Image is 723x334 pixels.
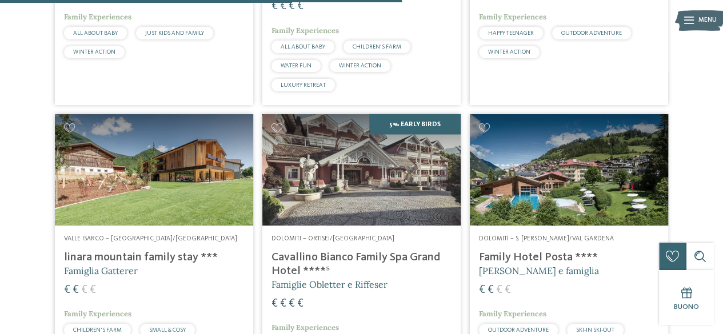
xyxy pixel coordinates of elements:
img: Cercate un hotel per famiglie? Qui troverete solo i migliori! [470,114,668,226]
span: € [496,284,502,296]
span: € [90,284,96,296]
span: € [280,298,286,309]
span: Family Experiences [271,323,339,332]
span: € [297,1,303,12]
img: Family Spa Grand Hotel Cavallino Bianco ****ˢ [262,114,461,226]
span: Family Experiences [64,309,131,319]
h4: linara mountain family stay *** [64,251,244,264]
span: SMALL & COSY [149,327,186,333]
h4: Cavallino Bianco Family Spa Grand Hotel ****ˢ [271,251,452,278]
span: Famiglia Gatterer [64,265,138,276]
span: Buono [674,303,699,311]
span: CHILDREN’S FARM [73,327,122,333]
a: Buono [659,270,714,325]
h4: Family Hotel Posta **** [479,251,659,264]
span: € [280,1,286,12]
span: € [64,284,70,296]
span: Family Experiences [479,309,546,319]
span: € [479,284,485,296]
span: € [289,1,295,12]
span: Famiglie Obletter e Riffeser [271,279,388,290]
span: WATER FUN [281,63,311,69]
span: € [488,284,494,296]
span: Family Experiences [64,12,131,22]
span: Valle Isarco – [GEOGRAPHIC_DATA]/[GEOGRAPHIC_DATA] [64,235,237,242]
span: OUTDOOR ADVENTURE [488,327,549,333]
img: Cercate un hotel per famiglie? Qui troverete solo i migliori! [55,114,253,226]
span: WINTER ACTION [488,49,530,55]
span: € [73,284,79,296]
span: € [297,298,303,309]
span: OUTDOOR ADVENTURE [561,30,622,36]
span: € [271,298,278,309]
span: LUXURY RETREAT [281,82,326,88]
span: ALL ABOUT BABY [281,44,325,50]
span: JUST KIDS AND FAMILY [145,30,204,36]
span: SKI-IN SKI-OUT [576,327,614,333]
span: HAPPY TEENAGER [488,30,534,36]
span: ALL ABOUT BABY [73,30,118,36]
span: € [81,284,87,296]
span: WINTER ACTION [339,63,381,69]
span: CHILDREN’S FARM [353,44,401,50]
span: Dolomiti – Ortisei/[GEOGRAPHIC_DATA] [271,235,394,242]
span: € [505,284,511,296]
span: Family Experiences [479,12,546,22]
span: [PERSON_NAME] e famiglia [479,265,599,276]
span: Dolomiti – S. [PERSON_NAME]/Val Gardena [479,235,614,242]
span: Family Experiences [271,26,339,35]
span: € [289,298,295,309]
span: WINTER ACTION [73,49,115,55]
span: € [271,1,278,12]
